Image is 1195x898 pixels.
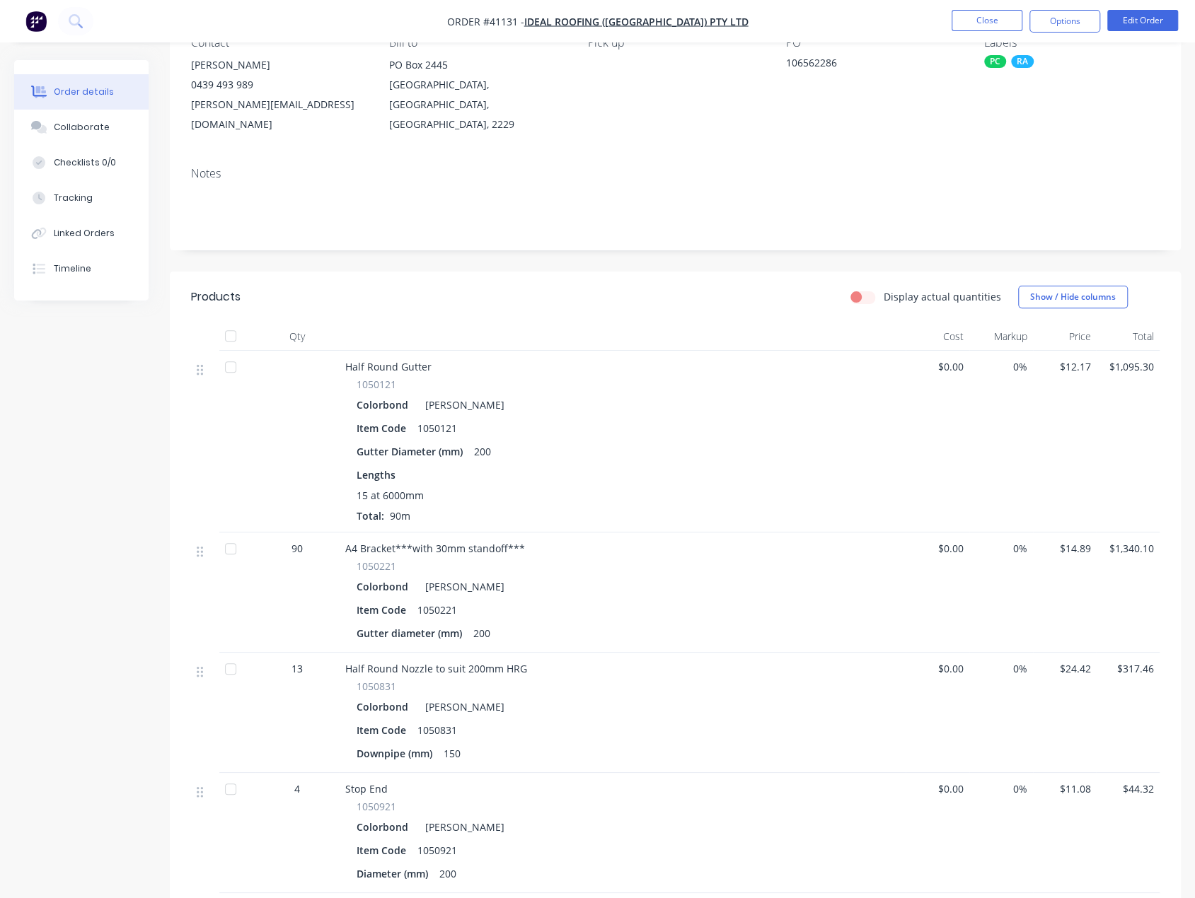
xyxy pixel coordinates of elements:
div: PO [786,36,962,49]
div: Linked Orders [54,227,115,240]
div: [PERSON_NAME] [420,576,504,597]
div: 1050921 [412,840,463,861]
div: Gutter diameter (mm) [357,623,468,643]
div: Tracking [54,192,93,204]
div: Colorbond [357,696,414,717]
span: $24.42 [1039,661,1091,676]
span: 13 [291,661,303,676]
div: [PERSON_NAME] [191,55,366,75]
div: Collaborate [54,121,110,134]
button: Options [1029,10,1100,33]
div: Timeline [54,262,91,275]
div: Qty [255,322,340,351]
span: 0% [975,359,1027,374]
div: 1050121 [412,418,463,438]
span: 1050121 [357,377,396,392]
label: Display actual quantities [884,289,1001,304]
button: Timeline [14,251,149,286]
div: PO Box 2445[GEOGRAPHIC_DATA], [GEOGRAPHIC_DATA], [GEOGRAPHIC_DATA], 2229 [389,55,565,134]
span: Stop End [345,782,388,795]
span: $1,095.30 [1102,359,1154,374]
div: Item Code [357,600,412,620]
span: 15 at 6000mm [357,488,424,503]
span: $0.00 [911,661,964,676]
div: 150 [438,743,466,764]
div: [PERSON_NAME][EMAIL_ADDRESS][DOMAIN_NAME] [191,95,366,134]
div: Checklists 0/0 [54,156,116,169]
button: Show / Hide columns [1018,286,1128,308]
div: Labels [984,36,1160,49]
span: Order #41131 - [447,15,524,28]
div: Item Code [357,720,412,740]
div: Markup [969,322,1033,351]
div: Total [1096,322,1160,351]
span: $11.08 [1039,781,1091,796]
div: Notes [191,167,1160,180]
span: Half Round Gutter [345,360,432,373]
div: Item Code [357,840,412,861]
div: Products [191,288,241,305]
div: PC [984,55,1006,68]
span: Lengths [357,467,396,482]
div: 200 [434,863,462,884]
span: $0.00 [911,359,964,374]
div: Price [1033,322,1097,351]
span: Total: [357,509,384,523]
div: Bill to [389,36,565,49]
span: 0% [975,781,1027,796]
span: $1,340.10 [1102,541,1154,556]
span: $14.89 [1039,541,1091,556]
span: 1050921 [357,799,396,814]
div: 200 [468,441,497,462]
div: PO Box 2445 [389,55,565,75]
button: Checklists 0/0 [14,145,149,180]
div: Cost [906,322,969,351]
span: $0.00 [911,781,964,796]
span: 0% [975,661,1027,676]
span: 90m [384,509,416,523]
div: Colorbond [357,817,414,837]
img: Factory [25,11,47,32]
div: Contact [191,36,366,49]
div: [PERSON_NAME] [420,395,504,415]
div: Order details [54,86,114,98]
div: Item Code [357,418,412,438]
button: Order details [14,74,149,110]
button: Linked Orders [14,216,149,251]
div: Colorbond [357,576,414,597]
span: A4 Bracket***with 30mm standoff*** [345,542,525,555]
div: 106562286 [786,55,962,75]
div: [GEOGRAPHIC_DATA], [GEOGRAPHIC_DATA], [GEOGRAPHIC_DATA], 2229 [389,75,565,134]
button: Close [952,10,1022,31]
div: 1050831 [412,720,463,740]
div: Downpipe (mm) [357,743,438,764]
div: 1050221 [412,600,463,620]
span: $0.00 [911,541,964,556]
div: 200 [468,623,496,643]
div: [PERSON_NAME] [420,817,504,837]
button: Tracking [14,180,149,216]
div: 0439 493 989 [191,75,366,95]
div: [PERSON_NAME] [420,696,504,717]
button: Edit Order [1107,10,1178,31]
span: 4 [294,781,300,796]
div: Colorbond [357,395,414,415]
span: 1050221 [357,559,396,573]
span: 90 [291,541,303,556]
span: $12.17 [1039,359,1091,374]
span: $44.32 [1102,781,1154,796]
div: Gutter Diameter (mm) [357,441,468,462]
span: 1050831 [357,679,396,694]
div: [PERSON_NAME]0439 493 989[PERSON_NAME][EMAIL_ADDRESS][DOMAIN_NAME] [191,55,366,134]
span: $317.46 [1102,661,1154,676]
button: Collaborate [14,110,149,145]
a: Ideal Roofing ([GEOGRAPHIC_DATA]) Pty Ltd [524,15,749,28]
span: 0% [975,541,1027,556]
span: Half Round Nozzle to suit 200mm HRG [345,662,527,675]
div: Pick up [587,36,763,49]
div: Diameter (mm) [357,863,434,884]
div: RA [1011,55,1034,68]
